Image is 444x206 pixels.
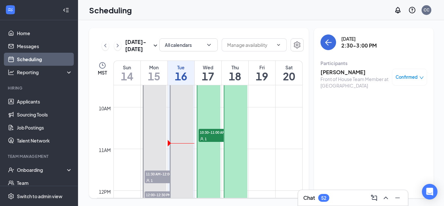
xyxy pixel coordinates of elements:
[151,178,153,183] span: 1
[199,129,231,135] span: 10:30-11:00 AM
[17,167,67,173] div: Onboarding
[341,42,377,49] h3: 2:30-3:00 PM
[249,64,275,71] div: Fri
[8,167,14,173] svg: UserCheck
[114,61,140,85] a: September 14, 2025
[419,76,424,80] span: down
[222,71,248,82] h1: 18
[98,105,112,112] div: 10am
[293,41,301,49] svg: Settings
[159,38,218,51] button: All calendarsChevronDown
[392,193,403,203] button: Minimize
[8,85,71,91] div: Hiring
[382,194,390,202] svg: ChevronUp
[17,53,72,66] a: Scheduling
[141,71,167,82] h1: 15
[320,69,389,76] h3: [PERSON_NAME]
[227,41,273,48] input: Manage availability
[145,171,177,177] span: 11:30 AM-12:00 PM
[17,40,72,53] a: Messages
[320,76,389,89] div: Front of House Team Member at [GEOGRAPHIC_DATA]
[276,64,302,71] div: Sat
[408,6,416,14] svg: QuestionInfo
[276,42,281,48] svg: ChevronDown
[381,193,391,203] button: ChevronUp
[145,191,177,198] span: 12:00-12:30 PM
[146,179,150,183] svg: User
[291,38,304,53] a: Settings
[200,137,204,141] svg: User
[320,34,336,50] button: back-button
[151,42,159,49] svg: SmallChevronDown
[424,7,429,13] div: CC
[17,121,72,134] a: Job Postings
[195,61,221,85] a: September 17, 2025
[7,7,14,13] svg: WorkstreamLogo
[17,176,72,189] a: Team
[422,184,437,199] div: Open Intercom Messenger
[125,38,151,53] h3: [DATE] - [DATE]
[291,38,304,51] button: Settings
[396,74,418,80] span: Confirmed
[102,41,109,50] button: ChevronLeft
[17,27,72,40] a: Home
[249,71,275,82] h1: 19
[369,193,379,203] button: ComposeMessage
[8,154,71,159] div: Team Management
[222,64,248,71] div: Thu
[394,194,401,202] svg: Minimize
[341,35,377,42] div: [DATE]
[276,61,302,85] a: September 20, 2025
[114,64,140,71] div: Sun
[8,193,14,199] svg: Settings
[17,69,73,76] div: Reporting
[195,71,221,82] h1: 17
[17,193,62,199] div: Switch to admin view
[394,6,402,14] svg: Notifications
[370,194,378,202] svg: ComposeMessage
[276,71,302,82] h1: 20
[98,62,106,69] svg: Clock
[17,108,72,121] a: Sourcing Tools
[205,137,207,141] span: 1
[324,38,332,46] svg: ArrowLeft
[17,134,72,147] a: Talent Network
[141,64,167,71] div: Mon
[8,69,14,76] svg: Analysis
[114,41,121,50] button: ChevronRight
[168,61,194,85] a: September 16, 2025
[320,60,427,66] div: Participants
[206,42,212,48] svg: ChevronDown
[114,71,140,82] h1: 14
[98,146,112,154] div: 11am
[321,195,326,201] div: 52
[102,42,109,49] svg: ChevronLeft
[168,64,194,71] div: Tue
[195,64,221,71] div: Wed
[89,5,132,16] h1: Scheduling
[168,71,194,82] h1: 16
[63,7,69,13] svg: Collapse
[98,188,112,195] div: 12pm
[17,95,72,108] a: Applicants
[114,42,121,49] svg: ChevronRight
[249,61,275,85] a: September 19, 2025
[303,194,315,201] h3: Chat
[141,61,167,85] a: September 15, 2025
[98,69,107,76] span: MST
[222,61,248,85] a: September 18, 2025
